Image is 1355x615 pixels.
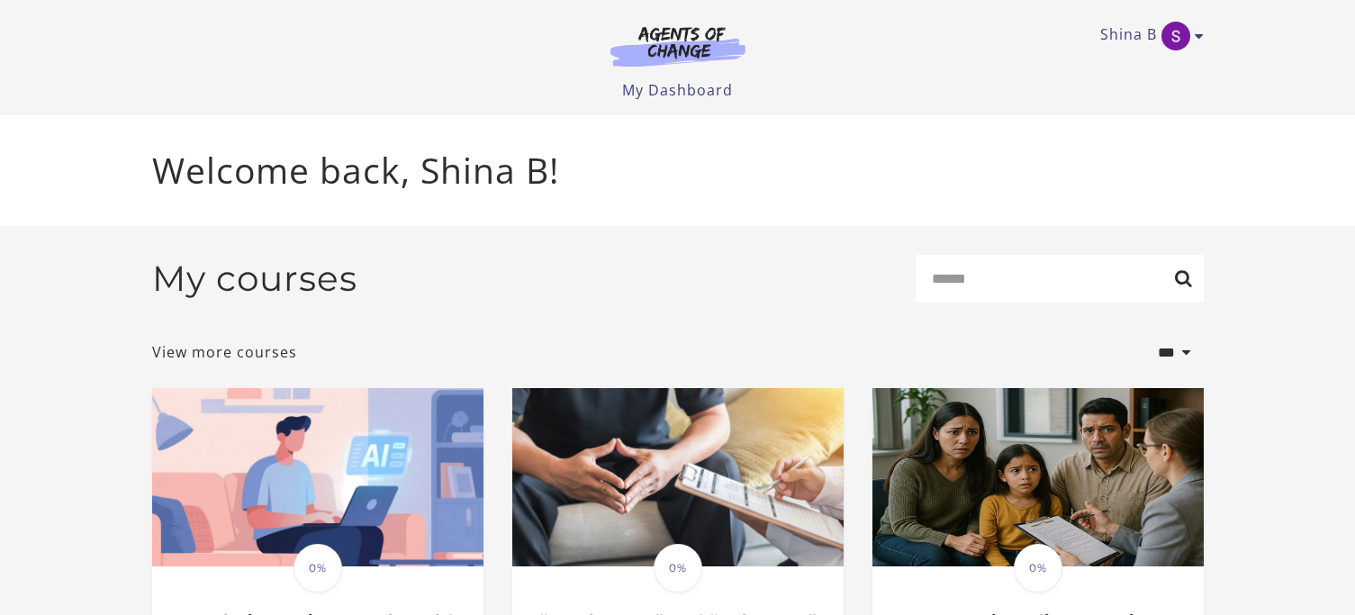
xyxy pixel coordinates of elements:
a: Toggle menu [1100,22,1195,50]
img: Agents of Change Logo [592,25,764,67]
a: My Dashboard [622,80,733,100]
a: View more courses [152,341,297,363]
span: 0% [1014,544,1062,592]
span: 0% [294,544,342,592]
h2: My courses [152,258,357,300]
span: 0% [654,544,702,592]
p: Welcome back, Shina B! [152,144,1204,197]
